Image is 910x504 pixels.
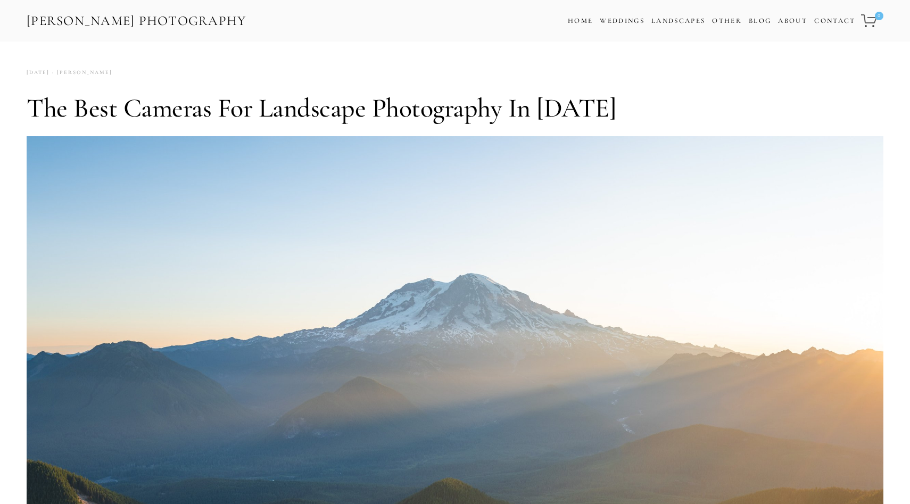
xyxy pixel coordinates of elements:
a: Weddings [600,16,644,25]
a: Home [568,13,593,29]
a: Contact [814,13,855,29]
h1: The Best Cameras for Landscape Photography in [DATE] [27,92,883,124]
a: [PERSON_NAME] [49,65,112,80]
a: 0 items in cart [859,8,884,34]
a: Blog [749,13,771,29]
a: Landscapes [651,16,705,25]
a: About [778,13,807,29]
a: [PERSON_NAME] Photography [26,9,247,33]
span: 0 [875,12,883,20]
a: Other [712,16,742,25]
time: [DATE] [27,65,49,80]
